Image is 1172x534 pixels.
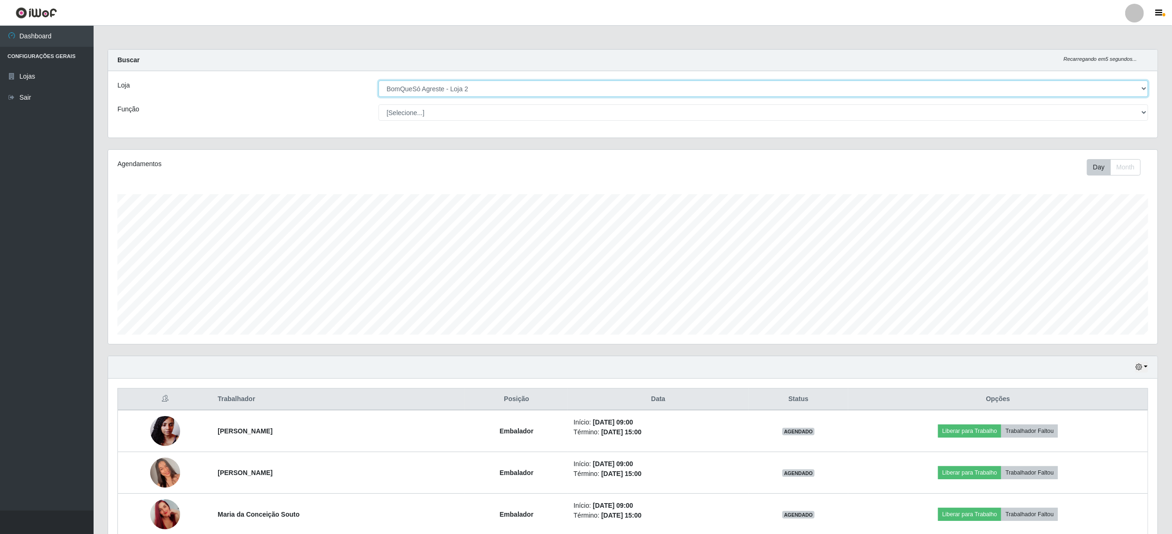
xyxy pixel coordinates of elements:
time: [DATE] 15:00 [601,512,641,519]
label: Loja [117,80,130,90]
th: Posição [465,388,568,410]
button: Liberar para Trabalho [938,508,1001,521]
button: Liberar para Trabalho [938,466,1001,479]
button: Day [1087,159,1111,176]
time: [DATE] 09:00 [593,418,633,426]
label: Função [117,104,139,114]
strong: [PERSON_NAME] [218,427,272,435]
li: Término: [574,469,743,479]
th: Opções [848,388,1148,410]
li: Início: [574,417,743,427]
time: [DATE] 15:00 [601,470,641,477]
div: First group [1087,159,1141,176]
button: Trabalhador Faltou [1001,466,1058,479]
th: Status [749,388,849,410]
li: Início: [574,501,743,511]
th: Data [568,388,749,410]
div: Agendamentos [117,159,539,169]
strong: Embalador [500,427,533,435]
strong: Embalador [500,469,533,476]
button: Trabalhador Faltou [1001,424,1058,438]
li: Início: [574,459,743,469]
time: [DATE] 09:00 [593,502,633,509]
img: 1751455620559.jpeg [150,446,180,499]
li: Término: [574,427,743,437]
span: AGENDADO [782,428,815,435]
time: [DATE] 15:00 [601,428,641,436]
span: AGENDADO [782,511,815,519]
strong: Embalador [500,511,533,518]
li: Término: [574,511,743,520]
strong: Maria da Conceição Souto [218,511,299,518]
strong: [PERSON_NAME] [218,469,272,476]
strong: Buscar [117,56,139,64]
img: CoreUI Logo [15,7,57,19]
button: Trabalhador Faltou [1001,508,1058,521]
i: Recarregando em 5 segundos... [1063,56,1137,62]
div: Toolbar with button groups [1087,159,1148,176]
img: 1690803599468.jpeg [150,411,180,451]
button: Liberar para Trabalho [938,424,1001,438]
th: Trabalhador [212,388,465,410]
button: Month [1110,159,1141,176]
time: [DATE] 09:00 [593,460,633,468]
span: AGENDADO [782,469,815,477]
